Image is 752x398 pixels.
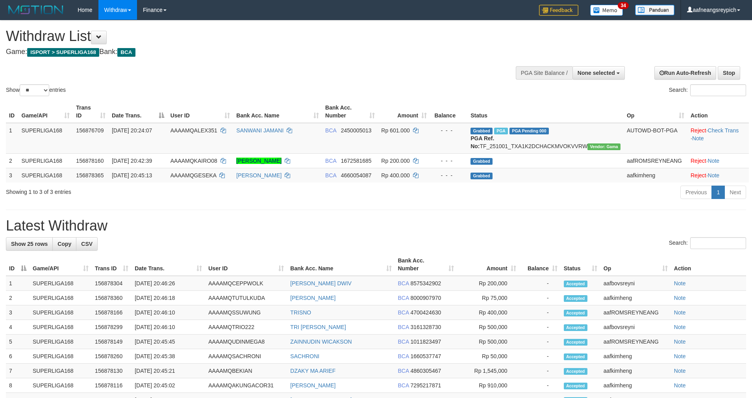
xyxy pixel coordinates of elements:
td: 156878116 [92,378,132,393]
span: Vendor URL: https://trx31.1velocity.biz [587,143,620,150]
td: 3 [6,305,30,320]
div: - - - [433,171,464,179]
a: TRI [PERSON_NAME] [290,324,346,330]
b: PGA Ref. No: [470,135,494,149]
span: 156876709 [76,127,104,134]
span: Show 25 rows [11,241,48,247]
td: Rp 500,000 [457,320,519,335]
td: Rp 200,000 [457,276,519,291]
span: Copy 2450005013 to clipboard [341,127,372,134]
td: - [519,378,561,393]
span: AAAAMQKAIRO08 [170,158,217,164]
td: Rp 1,545,000 [457,364,519,378]
th: Date Trans.: activate to sort column descending [109,100,167,123]
a: Note [692,135,704,141]
td: 156878260 [92,349,132,364]
span: AAAAMQGESEKA [170,172,217,179]
td: 156878149 [92,335,132,349]
td: · · [687,123,749,154]
a: ZAINNUDIN WICAKSON [290,338,352,345]
td: AAAAMQTRIO222 [205,320,287,335]
span: Copy 7295217871 to clipboard [410,382,441,389]
span: None selected [578,70,615,76]
h4: Game: Bank: [6,48,493,56]
span: Grabbed [470,128,493,134]
td: Rp 500,000 [457,335,519,349]
span: Grabbed [470,158,493,165]
span: Accepted [564,368,587,375]
td: [DATE] 20:45:21 [132,364,205,378]
td: SUPERLIGA168 [30,335,92,349]
span: BCA [398,368,409,374]
span: 34 [618,2,628,9]
a: Note [674,382,686,389]
a: Note [674,309,686,316]
span: Copy 1660537747 to clipboard [410,353,441,359]
td: aafbovsreyni [600,320,671,335]
td: AAAAMQCEPPWOLK [205,276,287,291]
a: [PERSON_NAME] [290,382,335,389]
td: SUPERLIGA168 [30,349,92,364]
td: aafROMSREYNEANG [600,305,671,320]
label: Search: [669,84,746,96]
a: Reject [691,158,706,164]
a: Note [674,295,686,301]
th: Action [687,100,749,123]
span: [DATE] 20:42:39 [112,158,152,164]
td: aafkimheng [624,168,687,182]
span: 156878365 [76,172,104,179]
th: Amount: activate to sort column ascending [457,253,519,276]
a: Check Trans [708,127,739,134]
span: Accepted [564,383,587,389]
th: Bank Acc. Number: activate to sort column ascending [322,100,378,123]
a: Note [674,353,686,359]
span: CSV [81,241,93,247]
td: 5 [6,335,30,349]
td: · [687,153,749,168]
td: 156878360 [92,291,132,305]
td: 3 [6,168,19,182]
span: BCA [398,338,409,345]
td: AAAAMQUDINMEGA8 [205,335,287,349]
td: [DATE] 20:45:38 [132,349,205,364]
td: 1 [6,123,19,154]
span: Accepted [564,281,587,287]
h1: Withdraw List [6,28,493,44]
a: [PERSON_NAME] DWIV [290,280,352,286]
td: AAAAMQBEKIAN [205,364,287,378]
span: Copy 3161328730 to clipboard [410,324,441,330]
th: Bank Acc. Name: activate to sort column ascending [287,253,395,276]
td: aafROMSREYNEANG [600,335,671,349]
span: 156878160 [76,158,104,164]
span: ISPORT > SUPERLIGA168 [27,48,99,57]
a: 1 [711,186,725,199]
a: Show 25 rows [6,237,53,251]
span: [DATE] 20:24:07 [112,127,152,134]
div: PGA Site Balance / [516,66,572,80]
td: aafbovsreyni [600,276,671,291]
td: - [519,364,561,378]
a: [PERSON_NAME] [236,172,282,179]
td: 7 [6,364,30,378]
td: AUTOWD-BOT-PGA [624,123,687,154]
select: Showentries [20,84,49,96]
td: 156878166 [92,305,132,320]
span: BCA [325,127,336,134]
th: Balance [430,100,467,123]
a: Note [674,368,686,374]
th: Status: activate to sort column ascending [561,253,600,276]
a: Previous [680,186,712,199]
td: - [519,349,561,364]
td: 156878304 [92,276,132,291]
span: AAAAMQALEX351 [170,127,217,134]
td: SUPERLIGA168 [19,123,73,154]
td: [DATE] 20:46:10 [132,305,205,320]
span: BCA [398,309,409,316]
td: aafkimheng [600,349,671,364]
input: Search: [690,84,746,96]
th: Game/API: activate to sort column ascending [19,100,73,123]
td: SUPERLIGA168 [30,364,92,378]
td: aafkimheng [600,364,671,378]
td: [DATE] 20:45:02 [132,378,205,393]
td: AAAAMQTUTULKUDA [205,291,287,305]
